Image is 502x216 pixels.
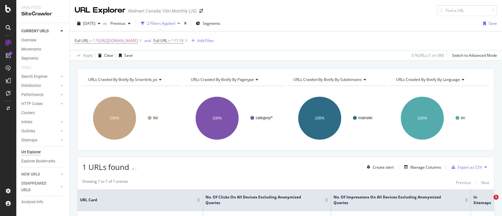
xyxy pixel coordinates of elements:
[144,38,151,44] button: and
[21,55,38,62] div: Segments
[21,180,53,193] div: DISAPPEARED URLS
[473,194,495,206] span: In Sitemaps
[437,5,497,16] input: Find a URL
[83,21,95,26] span: 2025 Aug. 22nd
[21,180,59,193] a: DISAPPEARED URLS
[21,28,49,34] div: CURRENT URLS
[449,162,482,172] button: Export as CSV
[191,77,254,82] span: URLs Crawled By Botify By pagetype
[292,75,381,85] h4: URLs Crawled By Botify By subdomains
[287,91,385,145] svg: A chart.
[96,50,114,61] button: Clear
[21,5,64,10] div: Analytics
[116,50,133,61] button: Save
[21,199,43,205] div: Analysis Info
[418,116,427,120] text: 100%
[108,21,125,26] span: Previous
[21,73,59,80] a: Search Engines
[410,165,441,170] div: Manage Columns
[21,158,65,165] a: Explorer Bookmarks
[21,110,65,116] a: Content
[103,21,108,26] span: vs
[87,75,176,85] h4: URLs Crawled By Botify By smartlink_px
[21,46,65,53] a: Movements
[21,73,47,80] div: Search Engines
[144,38,151,43] div: and
[80,197,195,203] span: URL Card
[364,162,394,172] button: Create alert
[147,21,175,26] div: 2 Filters Applied
[21,37,36,44] div: Overview
[21,171,59,178] a: NEW URLS
[452,53,497,58] div: Switch to Advanced Mode
[21,64,31,71] div: Visits
[456,179,471,186] button: Previous
[185,91,283,145] svg: A chart.
[21,101,43,107] div: HTTP Codes
[89,38,92,43] span: =
[88,77,157,82] span: URLs Crawled By Botify By smartlink_px
[82,179,128,186] div: Showing 1 to 1 of 1 entries
[153,116,158,120] text: list
[21,101,59,107] a: HTTP Codes
[21,137,37,144] div: Sitemaps
[203,21,220,26] span: Segments
[21,149,65,155] a: Url Explorer
[456,180,471,185] div: Previous
[461,116,465,120] text: en
[494,195,499,200] span: 1
[21,82,59,89] a: Distribution
[21,28,59,34] a: CURRENT URLS
[110,116,120,120] text: 100%
[458,165,482,170] div: Export as CSV
[82,91,180,145] svg: A chart.
[481,18,497,29] button: Save
[206,194,316,206] span: No. of Clicks On All Devices excluding anonymized queries
[21,82,41,89] div: Distribution
[21,199,65,205] a: Analysis Info
[183,20,188,27] div: times
[21,128,35,134] div: Outlinks
[402,163,441,171] button: Manage Columns
[21,137,59,144] a: Sitemaps
[190,75,279,85] h4: URLs Crawled By Botify By pagetype
[83,53,93,58] div: Apply
[193,18,223,29] button: Segments
[293,77,362,82] span: URLs Crawled By Botify By subdomains
[82,162,129,172] span: 1 URLs found
[256,116,273,120] text: category/*
[315,116,325,120] text: 100%
[75,50,93,61] button: Apply
[395,75,484,85] h4: URLs Crawled By Botify By language
[138,18,183,29] button: 2 Filters Applied
[212,116,222,120] text: 100%
[104,53,114,58] div: Clear
[93,36,138,45] span: ^.*[URL][DOMAIN_NAME]
[75,5,125,16] div: URL Explorer
[21,119,59,125] a: Inlinks
[481,180,489,185] div: Next
[75,18,103,29] button: [DATE]
[21,92,59,98] a: Performance
[108,18,133,29] button: Previous
[21,171,40,178] div: NEW URLS
[21,92,43,98] div: Performance
[21,128,59,134] a: Outlinks
[21,110,35,116] div: Content
[481,195,496,210] iframe: Intercom live chat
[124,53,133,58] div: Save
[189,37,214,45] button: Add Filter
[153,38,167,43] span: Full URL
[21,149,41,155] div: Url Explorer
[168,38,170,43] span: ≠
[373,165,394,170] div: Create alert
[358,116,372,120] text: mainsite
[21,10,64,18] div: SiteCrawler
[412,53,444,58] div: 0 % URLs ( 1 on 4M )
[334,194,456,206] span: No. of Impressions On All Devices excluding anonymized queries
[390,91,488,145] svg: A chart.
